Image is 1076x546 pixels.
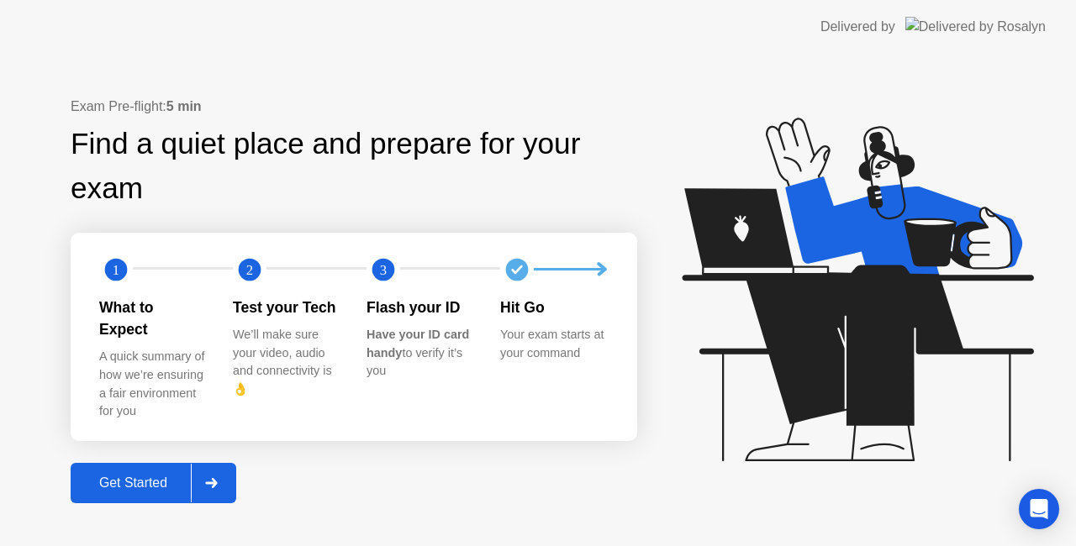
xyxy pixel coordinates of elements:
div: Flash your ID [367,297,473,318]
div: Open Intercom Messenger [1019,489,1059,529]
text: 1 [113,261,119,277]
img: Delivered by Rosalyn [905,17,1046,36]
div: We’ll make sure your video, audio and connectivity is 👌 [233,326,340,398]
div: Hit Go [500,297,607,318]
text: 2 [246,261,253,277]
div: A quick summary of how we’re ensuring a fair environment for you [99,348,206,420]
div: Test your Tech [233,297,340,318]
text: 3 [380,261,387,277]
div: Delivered by [820,17,895,37]
div: What to Expect [99,297,206,341]
div: Get Started [76,475,191,491]
b: 5 min [166,99,202,113]
div: to verify it’s you [367,326,473,381]
button: Get Started [71,463,236,503]
div: Exam Pre-flight: [71,97,637,117]
div: Find a quiet place and prepare for your exam [71,122,637,211]
div: Your exam starts at your command [500,326,607,362]
b: Have your ID card handy [367,328,469,360]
